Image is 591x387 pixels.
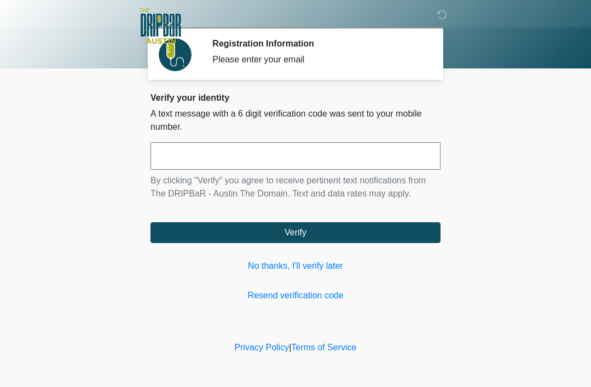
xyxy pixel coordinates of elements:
button: Verify [150,222,441,243]
p: By clicking "Verify" you agree to receive pertinent text notifications from The DRIPBaR - Austin ... [150,174,441,200]
a: No thanks, I'll verify later [150,259,441,273]
p: A text message with a 6 digit verification code was sent to your mobile number. [150,107,441,134]
a: Privacy Policy [235,343,289,352]
a: Terms of Service [291,343,356,352]
div: Please enter your email [212,53,424,66]
h2: Verify your identity [150,93,441,103]
img: The DRIPBaR - Austin The Domain Logo [140,8,181,44]
img: Agent Avatar [159,38,192,71]
a: Resend verification code [150,289,441,302]
a: | [289,343,291,352]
